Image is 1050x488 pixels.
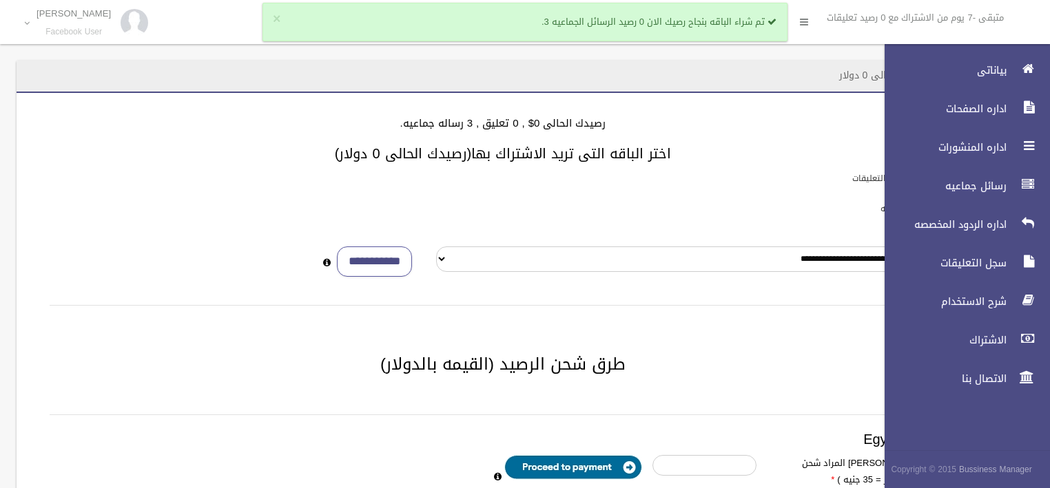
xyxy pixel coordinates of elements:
[767,455,954,488] label: ادخل [PERSON_NAME] المراد شحن رصيدك به (دولار = 35 جنيه )
[873,171,1050,201] a: رسائل جماعيه
[852,171,961,186] label: باقات الرد الالى على التعليقات
[873,140,1011,154] span: اداره المنشورات
[873,102,1011,116] span: اداره الصفحات
[873,248,1050,278] a: سجل التعليقات
[873,256,1011,270] span: سجل التعليقات
[823,62,989,89] header: الاشتراك - رصيدك الحالى 0 دولار
[959,462,1032,477] strong: Bussiness Manager
[33,146,973,161] h3: اختر الباقه التى تريد الاشتراك بها(رصيدك الحالى 0 دولار)
[873,55,1050,85] a: بياناتى
[37,8,111,19] p: [PERSON_NAME]
[873,132,1050,162] a: اداره المنشورات
[33,118,973,129] h4: رصيدك الحالى 0$ , 0 تعليق , 3 رساله جماعيه.
[873,295,1011,308] span: شرح الاستخدام
[873,179,1011,193] span: رسائل جماعيه
[881,201,961,216] label: باقات الرسائل الجماعيه
[873,63,1011,77] span: بياناتى
[873,333,1011,347] span: الاشتراك
[50,432,956,447] h3: Egypt payment
[873,372,1011,385] span: الاتصال بنا
[33,355,973,373] h2: طرق شحن الرصيد (القيمه بالدولار)
[873,325,1050,355] a: الاشتراك
[873,286,1050,317] a: شرح الاستخدام
[873,218,1011,231] span: اداره الردود المخصصه
[873,94,1050,124] a: اداره الصفحات
[37,27,111,37] small: Facebook User
[873,363,1050,394] a: الاتصال بنا
[121,9,148,36] img: 84628273_176159830277856_972693363922829312_n.jpg
[873,209,1050,240] a: اداره الردود المخصصه
[273,12,280,26] button: ×
[891,462,956,477] span: Copyright © 2015
[262,3,787,41] div: تم شراء الباقه بنجاح رصيك الان 0 رصيد الرسائل الجماعيه 3.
